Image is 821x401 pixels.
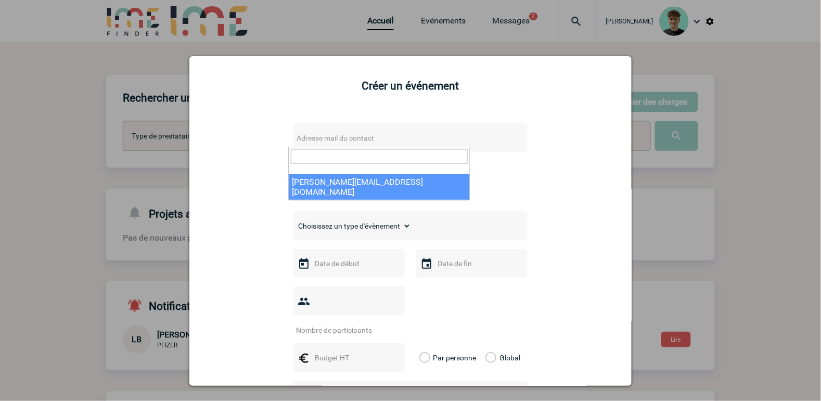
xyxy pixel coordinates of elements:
[289,174,470,200] li: [PERSON_NAME][EMAIL_ADDRESS][DOMAIN_NAME]
[202,80,619,92] h2: Créer un événement
[419,343,431,372] label: Par personne
[312,351,384,365] input: Budget HT
[312,257,384,270] input: Date de début
[435,257,507,270] input: Date de fin
[297,134,374,142] span: Adresse mail du contact
[293,323,391,337] input: Nombre de participants
[485,343,492,372] label: Global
